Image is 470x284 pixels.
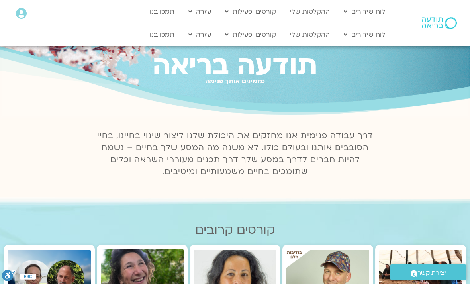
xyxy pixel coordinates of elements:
[422,17,457,29] img: תודעה בריאה
[390,264,466,280] a: יצירת קשר
[286,4,334,19] a: ההקלטות שלי
[286,27,334,42] a: ההקלטות שלי
[184,4,215,19] a: עזרה
[4,223,466,237] h2: קורסים קרובים
[92,130,378,178] p: דרך עבודה פנימית אנו מחזקים את היכולת שלנו ליצור שינוי בחיינו, בחיי הסובבים אותנו ובעולם כולו. לא...
[221,27,280,42] a: קורסים ופעילות
[221,4,280,19] a: קורסים ופעילות
[340,4,389,19] a: לוח שידורים
[146,27,178,42] a: תמכו בנו
[417,268,446,278] span: יצירת קשר
[146,4,178,19] a: תמכו בנו
[184,27,215,42] a: עזרה
[340,27,389,42] a: לוח שידורים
